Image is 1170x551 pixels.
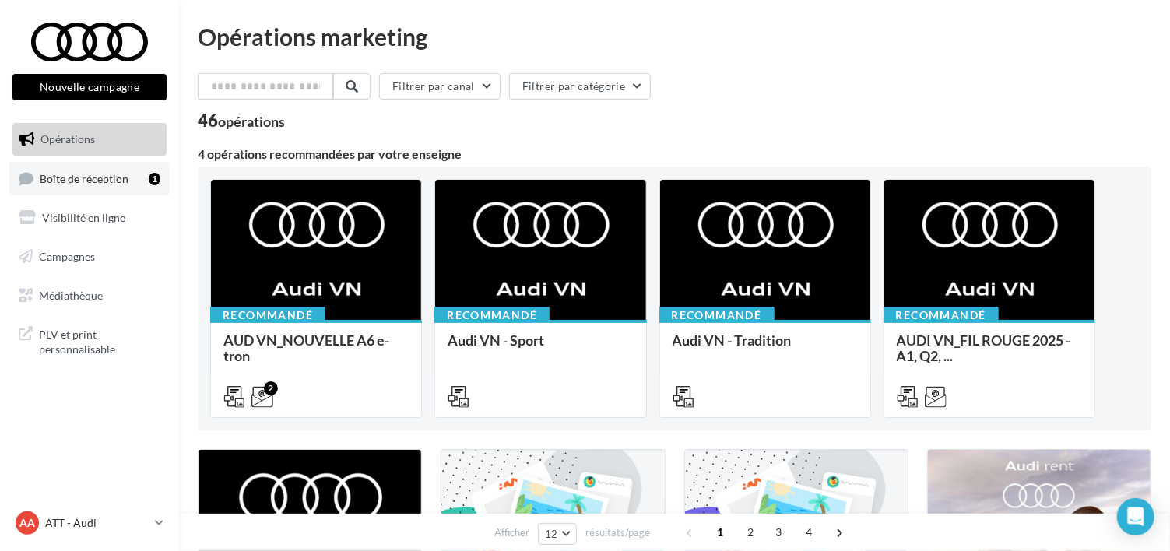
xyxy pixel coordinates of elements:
[218,114,285,128] div: opérations
[9,240,170,273] a: Campagnes
[9,279,170,312] a: Médiathèque
[448,332,544,349] span: Audi VN - Sport
[796,520,821,545] span: 4
[585,525,650,540] span: résultats/page
[264,381,278,395] div: 2
[379,73,501,100] button: Filtrer par canal
[738,520,763,545] span: 2
[9,318,170,363] a: PLV et print personnalisable
[897,332,1071,364] span: AUDI VN_FIL ROUGE 2025 - A1, Q2, ...
[766,520,791,545] span: 3
[12,74,167,100] button: Nouvelle campagne
[1117,498,1154,535] div: Open Intercom Messenger
[659,307,775,324] div: Recommandé
[39,288,103,301] span: Médiathèque
[39,250,95,263] span: Campagnes
[210,307,325,324] div: Recommandé
[9,162,170,195] a: Boîte de réception1
[12,508,167,538] a: AA ATT - Audi
[545,528,558,540] span: 12
[42,211,125,224] span: Visibilité en ligne
[9,123,170,156] a: Opérations
[708,520,733,545] span: 1
[538,523,578,545] button: 12
[673,332,792,349] span: Audi VN - Tradition
[40,132,95,146] span: Opérations
[19,515,35,531] span: AA
[884,307,999,324] div: Recommandé
[149,173,160,185] div: 1
[494,525,529,540] span: Afficher
[45,515,149,531] p: ATT - Audi
[198,148,1151,160] div: 4 opérations recommandées par votre enseigne
[9,202,170,234] a: Visibilité en ligne
[39,324,160,357] span: PLV et print personnalisable
[434,307,550,324] div: Recommandé
[509,73,651,100] button: Filtrer par catégorie
[198,112,285,129] div: 46
[198,25,1151,48] div: Opérations marketing
[223,332,389,364] span: AUD VN_NOUVELLE A6 e-tron
[40,171,128,184] span: Boîte de réception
